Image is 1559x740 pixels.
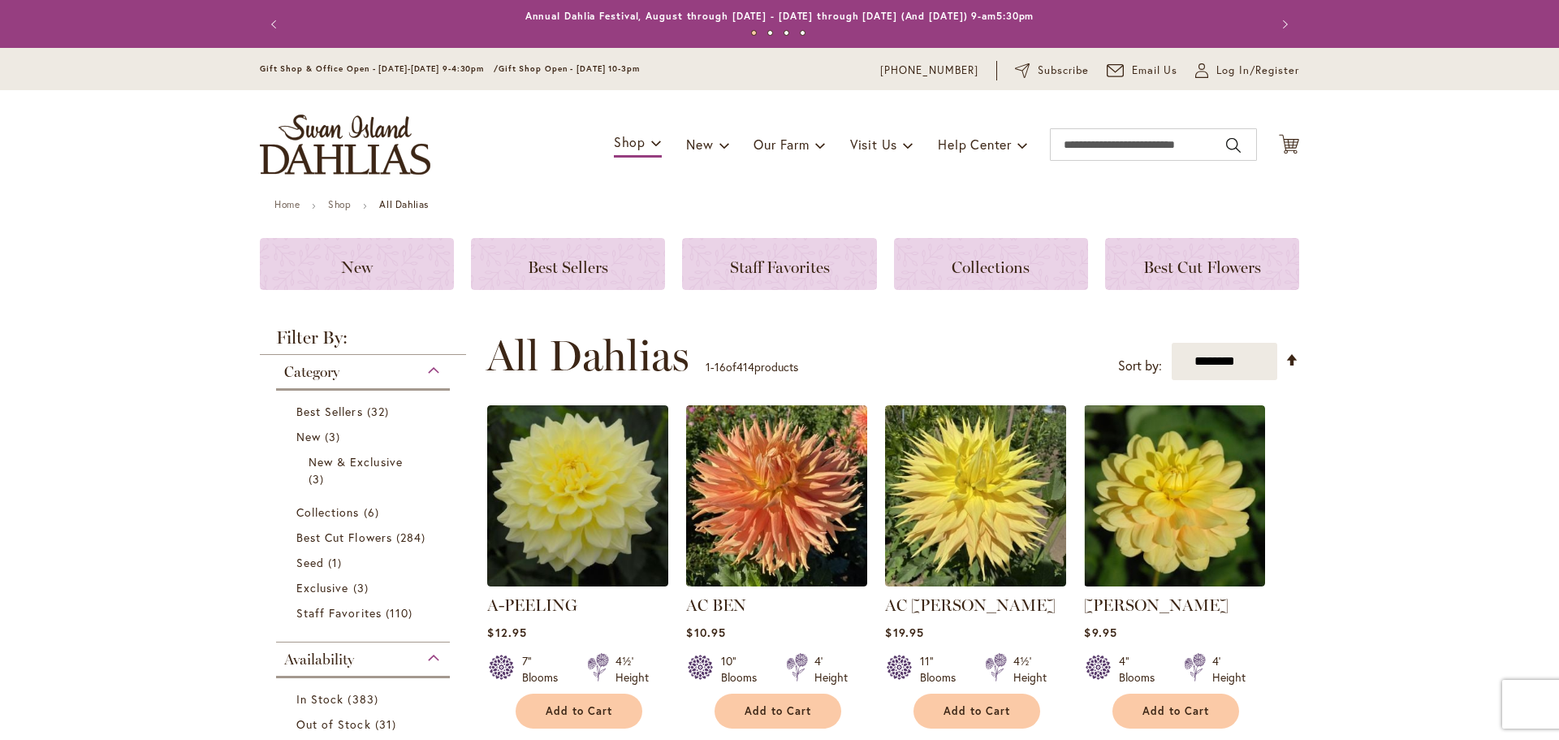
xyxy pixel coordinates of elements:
[913,694,1040,729] button: Add to Cart
[296,716,371,732] span: Out of Stock
[767,30,773,36] button: 2 of 4
[1212,653,1246,686] div: 4' Height
[528,257,608,277] span: Best Sellers
[800,30,805,36] button: 4 of 4
[499,63,640,74] span: Gift Shop Open - [DATE] 10-3pm
[1013,653,1047,686] div: 4½' Height
[1084,595,1229,615] a: [PERSON_NAME]
[850,136,897,153] span: Visit Us
[328,554,346,571] span: 1
[296,428,434,445] a: New
[686,136,713,153] span: New
[525,10,1034,22] a: Annual Dahlia Festival, August through [DATE] - [DATE] through [DATE] (And [DATE]) 9-am5:30pm
[880,63,978,79] a: [PHONE_NUMBER]
[296,580,348,595] span: Exclusive
[325,428,344,445] span: 3
[309,454,403,470] span: New & Exclusive
[1112,694,1239,729] button: Add to Cart
[885,405,1066,586] img: AC Jeri
[920,653,965,686] div: 11" Blooms
[296,605,382,621] span: Staff Favorites
[341,257,373,277] span: New
[379,198,429,210] strong: All Dahlias
[944,704,1010,718] span: Add to Cart
[1195,63,1299,79] a: Log In/Register
[284,651,354,669] span: Availability
[353,579,373,596] span: 3
[885,574,1066,590] a: AC Jeri
[751,30,757,36] button: 1 of 4
[706,359,710,374] span: 1
[260,115,430,175] a: store logo
[386,604,417,621] span: 110
[715,694,841,729] button: Add to Cart
[706,354,798,380] p: - of products
[754,136,809,153] span: Our Farm
[885,625,923,640] span: $19.95
[1132,63,1178,79] span: Email Us
[1143,257,1261,277] span: Best Cut Flowers
[1216,63,1299,79] span: Log In/Register
[952,257,1030,277] span: Collections
[1142,704,1209,718] span: Add to Cart
[522,653,568,686] div: 7" Blooms
[487,595,577,615] a: A-PEELING
[486,331,689,380] span: All Dahlias
[260,238,454,290] a: New
[375,716,400,733] span: 31
[682,238,876,290] a: Staff Favorites
[615,653,649,686] div: 4½' Height
[296,403,434,420] a: Best Sellers
[471,238,665,290] a: Best Sellers
[885,595,1056,615] a: AC [PERSON_NAME]
[296,504,360,520] span: Collections
[1105,238,1299,290] a: Best Cut Flowers
[396,529,430,546] span: 284
[686,405,867,586] img: AC BEN
[367,403,393,420] span: 32
[296,529,434,546] a: Best Cut Flowers
[736,359,754,374] span: 414
[1119,653,1164,686] div: 4" Blooms
[296,579,434,596] a: Exclusive
[487,405,668,586] img: A-Peeling
[284,363,339,381] span: Category
[614,133,646,150] span: Shop
[296,604,434,621] a: Staff Favorites
[487,625,526,640] span: $12.95
[1015,63,1089,79] a: Subscribe
[721,653,767,686] div: 10" Blooms
[328,198,351,210] a: Shop
[260,8,292,41] button: Previous
[1084,625,1116,640] span: $9.95
[1084,405,1265,586] img: AHOY MATEY
[296,404,363,419] span: Best Sellers
[686,595,746,615] a: AC BEN
[296,554,434,571] a: Seed
[938,136,1012,153] span: Help Center
[296,429,321,444] span: New
[814,653,848,686] div: 4' Height
[296,530,392,545] span: Best Cut Flowers
[296,691,343,707] span: In Stock
[260,329,466,355] strong: Filter By:
[1107,63,1178,79] a: Email Us
[260,63,499,74] span: Gift Shop & Office Open - [DATE]-[DATE] 9-4:30pm /
[309,453,421,487] a: New &amp; Exclusive
[784,30,789,36] button: 3 of 4
[296,555,324,570] span: Seed
[686,574,867,590] a: AC BEN
[309,470,328,487] span: 3
[1118,351,1162,381] label: Sort by:
[1084,574,1265,590] a: AHOY MATEY
[894,238,1088,290] a: Collections
[686,625,725,640] span: $10.95
[296,716,434,733] a: Out of Stock 31
[1038,63,1089,79] span: Subscribe
[546,704,612,718] span: Add to Cart
[487,574,668,590] a: A-Peeling
[274,198,300,210] a: Home
[364,504,383,521] span: 6
[516,694,642,729] button: Add to Cart
[296,504,434,521] a: Collections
